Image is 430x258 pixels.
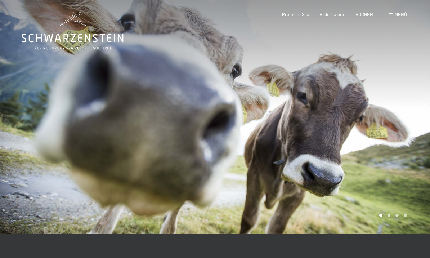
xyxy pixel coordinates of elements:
[355,12,373,17] a: BUCHEN
[404,214,407,217] div: Carousel Page 4
[388,214,391,217] div: Carousel Page 2
[319,12,345,17] a: Bildergalerie
[377,214,407,217] div: Carousel Pagination
[395,12,407,17] span: Menü
[379,214,382,217] div: Carousel Page 1 (Current Slide)
[395,214,399,217] div: Carousel Page 3
[282,12,309,17] a: Premium Spa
